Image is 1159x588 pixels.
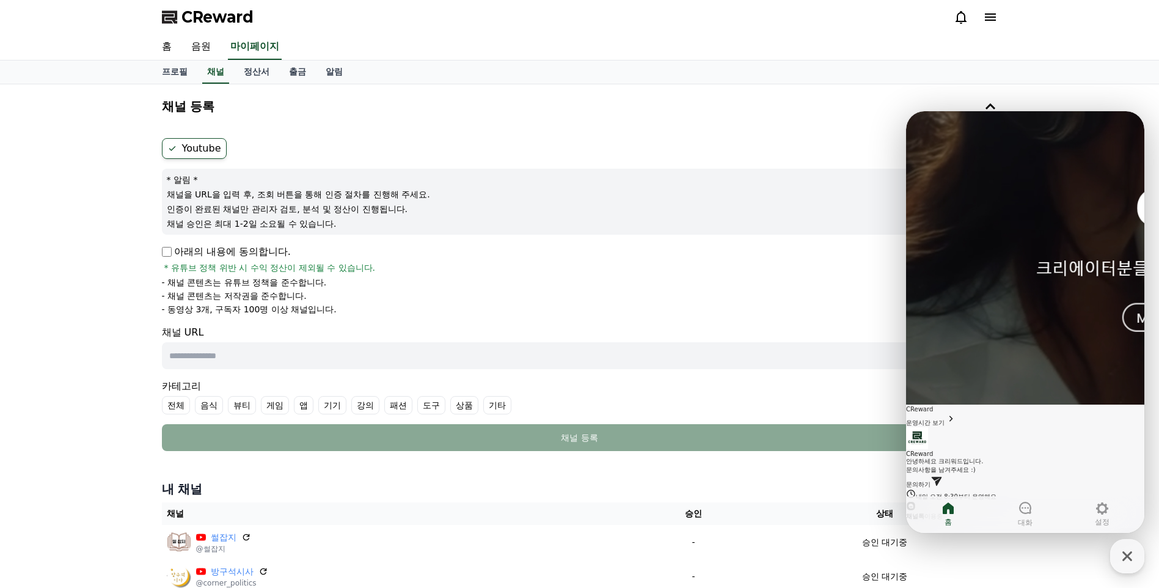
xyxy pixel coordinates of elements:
a: 정산서 [234,61,279,84]
a: 썰잡지 [211,531,236,544]
label: 도구 [417,396,445,414]
label: 기기 [318,396,346,414]
a: 프로필 [152,61,197,84]
div: 카테고리 [162,379,998,414]
p: 아래의 내용에 동의합니다. [162,244,291,259]
span: CReward [181,7,254,27]
p: 채널을 URL을 입력 후, 조회 버튼을 통해 인증 절차를 진행해 주세요. [167,188,993,200]
a: 알림 [316,61,353,84]
label: 게임 [261,396,289,414]
p: - [620,570,767,583]
th: 채널 [162,502,615,525]
div: 채널 등록 [186,432,973,444]
a: 마이페이지 [228,34,282,60]
th: 상태 [772,502,998,525]
label: 상품 [450,396,478,414]
span: * 유튜브 정책 위반 시 수익 정산이 제외될 수 있습니다. [164,262,376,274]
label: 강의 [351,396,379,414]
label: 패션 [384,396,412,414]
p: 승인 대기중 [862,536,907,549]
button: 채널 등록 [162,424,998,451]
label: 전체 [162,396,190,414]
label: 뷰티 [228,396,256,414]
th: 승인 [615,502,772,525]
a: 출금 [279,61,316,84]
div: 채널 URL [162,325,998,369]
p: - 채널 콘텐츠는 유튜브 정책을 준수합니다. [162,276,327,288]
p: - 채널 콘텐츠는 저작권을 준수합니다. [162,290,307,302]
a: 방구석시사 [211,565,254,578]
label: 앱 [294,396,313,414]
p: 승인 대기중 [862,570,907,583]
p: 인증이 완료된 채널만 관리자 검토, 분석 및 정산이 진행됩니다. [167,203,993,215]
p: @썰잡지 [196,544,251,554]
a: 채널 [202,61,229,84]
a: CReward [162,7,254,27]
p: @corner_politics [196,578,268,588]
h4: 채널 등록 [162,100,215,113]
label: 음식 [195,396,223,414]
label: Youtube [162,138,227,159]
h4: 내 채널 [162,480,998,498]
label: 기타 [483,396,511,414]
button: 채널 등록 [157,89,1003,123]
a: 음원 [181,34,221,60]
p: - [620,536,767,549]
a: 홈 [152,34,181,60]
p: 채널 승인은 최대 1-2일 소요될 수 있습니다. [167,218,993,230]
iframe: Channel chat [906,111,1144,533]
img: 썰잡지 [167,530,191,554]
p: - 동영상 3개, 구독자 100명 이상 채널입니다. [162,303,337,315]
